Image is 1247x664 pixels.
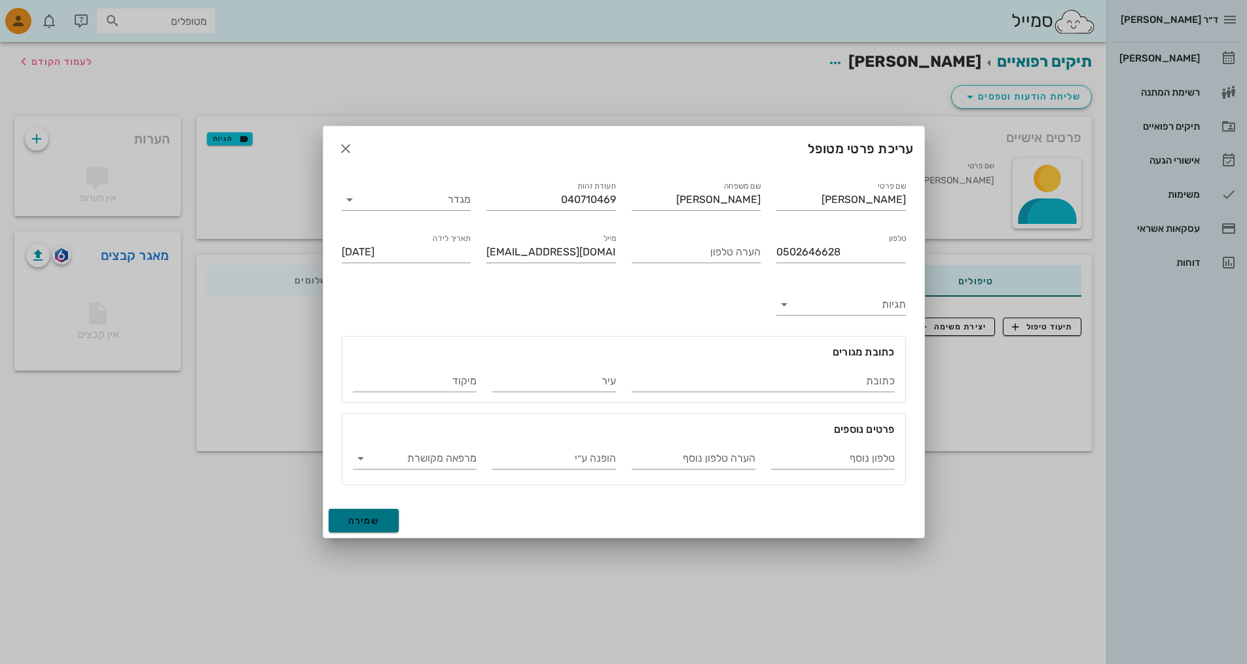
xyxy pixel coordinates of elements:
[577,181,615,191] label: תעודת זהות
[878,181,906,191] label: שם פרטי
[888,234,905,244] label: טלפון
[342,414,905,437] div: פרטים נוספים
[776,294,906,315] div: תגיות
[603,234,616,244] label: מייל
[724,181,761,191] label: שם משפחה
[323,126,924,171] div: עריכת פרטי מטופל
[433,234,471,244] label: תאריך לידה
[342,337,905,360] div: כתובת מגורים
[329,509,399,532] button: שמירה
[348,515,380,526] span: שמירה
[342,189,471,210] div: מגדר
